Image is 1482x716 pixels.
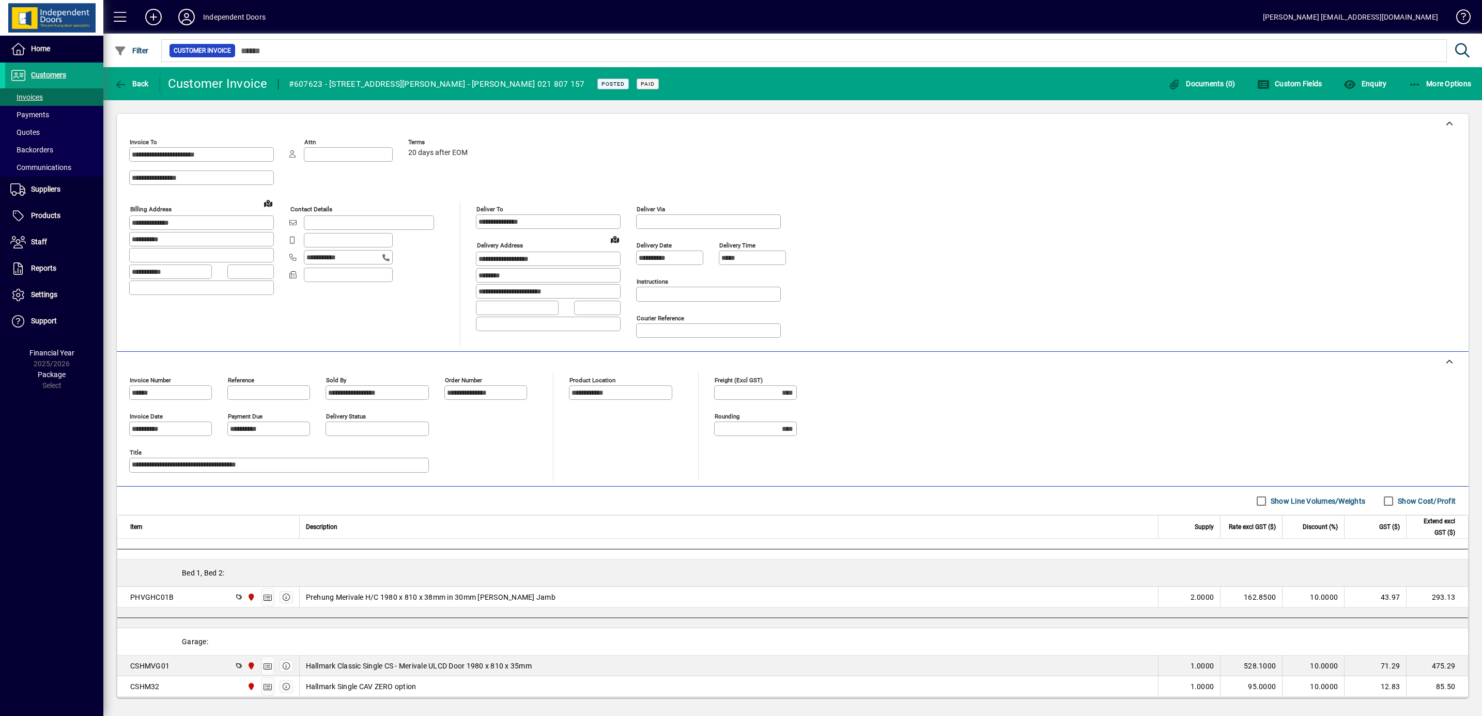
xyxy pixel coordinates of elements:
[607,231,623,247] a: View on map
[244,592,256,603] span: Christchurch
[137,8,170,26] button: Add
[228,413,263,420] mat-label: Payment due
[244,681,256,692] span: Christchurch
[476,206,503,213] mat-label: Deliver To
[1344,656,1406,676] td: 71.29
[408,139,470,146] span: Terms
[38,370,66,379] span: Package
[1396,496,1456,506] label: Show Cost/Profit
[5,282,103,308] a: Settings
[5,177,103,203] a: Suppliers
[130,521,143,533] span: Item
[1227,592,1276,602] div: 162.8500
[117,628,1468,655] div: Garage:
[1448,2,1469,36] a: Knowledge Base
[112,41,151,60] button: Filter
[103,74,160,93] app-page-header-button: Back
[5,88,103,106] a: Invoices
[130,413,163,420] mat-label: Invoice date
[289,76,585,92] div: #607623 - [STREET_ADDRESS][PERSON_NAME] - [PERSON_NAME] 021 807 157
[1255,74,1325,93] button: Custom Fields
[168,75,268,92] div: Customer Invoice
[5,229,103,255] a: Staff
[1195,521,1214,533] span: Supply
[1191,661,1214,671] span: 1.0000
[130,592,174,602] div: PHVGHC01B
[5,203,103,229] a: Products
[10,111,49,119] span: Payments
[637,278,668,285] mat-label: Instructions
[1344,676,1406,697] td: 12.83
[569,377,615,384] mat-label: Product location
[306,592,555,602] span: Prehung Merivale H/C 1980 x 810 x 38mm in 30mm [PERSON_NAME] Jamb
[1406,656,1468,676] td: 475.29
[719,242,755,249] mat-label: Delivery time
[130,138,157,146] mat-label: Invoice To
[408,149,468,157] span: 20 days after EOM
[1227,681,1276,692] div: 95.0000
[5,106,103,123] a: Payments
[445,377,482,384] mat-label: Order number
[112,74,151,93] button: Back
[5,159,103,176] a: Communications
[31,211,60,220] span: Products
[637,242,672,249] mat-label: Delivery date
[1379,521,1400,533] span: GST ($)
[1227,661,1276,671] div: 528.1000
[228,377,254,384] mat-label: Reference
[1344,80,1386,88] span: Enquiry
[10,128,40,136] span: Quotes
[31,238,47,246] span: Staff
[1191,592,1214,602] span: 2.0000
[1406,74,1474,93] button: More Options
[10,146,53,154] span: Backorders
[5,141,103,159] a: Backorders
[304,138,316,146] mat-label: Attn
[1282,587,1344,608] td: 10.0000
[715,377,763,384] mat-label: Freight (excl GST)
[1303,521,1338,533] span: Discount (%)
[130,661,169,671] div: CSHMVG01
[1166,74,1238,93] button: Documents (0)
[1406,587,1468,608] td: 293.13
[306,661,532,671] span: Hallmark Classic Single CS - Merivale ULCD Door 1980 x 810 x 35mm
[29,349,74,357] span: Financial Year
[244,660,256,672] span: Christchurch
[260,195,276,211] a: View on map
[601,81,625,87] span: Posted
[1282,676,1344,697] td: 10.0000
[31,71,66,79] span: Customers
[1341,74,1389,93] button: Enquiry
[10,163,71,172] span: Communications
[5,256,103,282] a: Reports
[1409,80,1472,88] span: More Options
[10,93,43,101] span: Invoices
[31,264,56,272] span: Reports
[31,185,60,193] span: Suppliers
[1282,656,1344,676] td: 10.0000
[203,9,266,25] div: Independent Doors
[5,308,103,334] a: Support
[1413,516,1455,538] span: Extend excl GST ($)
[170,8,203,26] button: Profile
[117,559,1468,586] div: Bed 1, Bed 2:
[306,521,337,533] span: Description
[5,123,103,141] a: Quotes
[306,681,416,692] span: Hallmark Single CAV ZERO option
[130,377,171,384] mat-label: Invoice number
[326,377,346,384] mat-label: Sold by
[31,290,57,299] span: Settings
[1168,80,1236,88] span: Documents (0)
[31,44,50,53] span: Home
[1269,496,1365,506] label: Show Line Volumes/Weights
[5,36,103,62] a: Home
[1263,9,1438,25] div: [PERSON_NAME] [EMAIL_ADDRESS][DOMAIN_NAME]
[114,46,149,55] span: Filter
[326,413,366,420] mat-label: Delivery status
[637,206,665,213] mat-label: Deliver via
[715,413,739,420] mat-label: Rounding
[1191,681,1214,692] span: 1.0000
[114,80,149,88] span: Back
[130,449,142,456] mat-label: Title
[637,315,684,322] mat-label: Courier Reference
